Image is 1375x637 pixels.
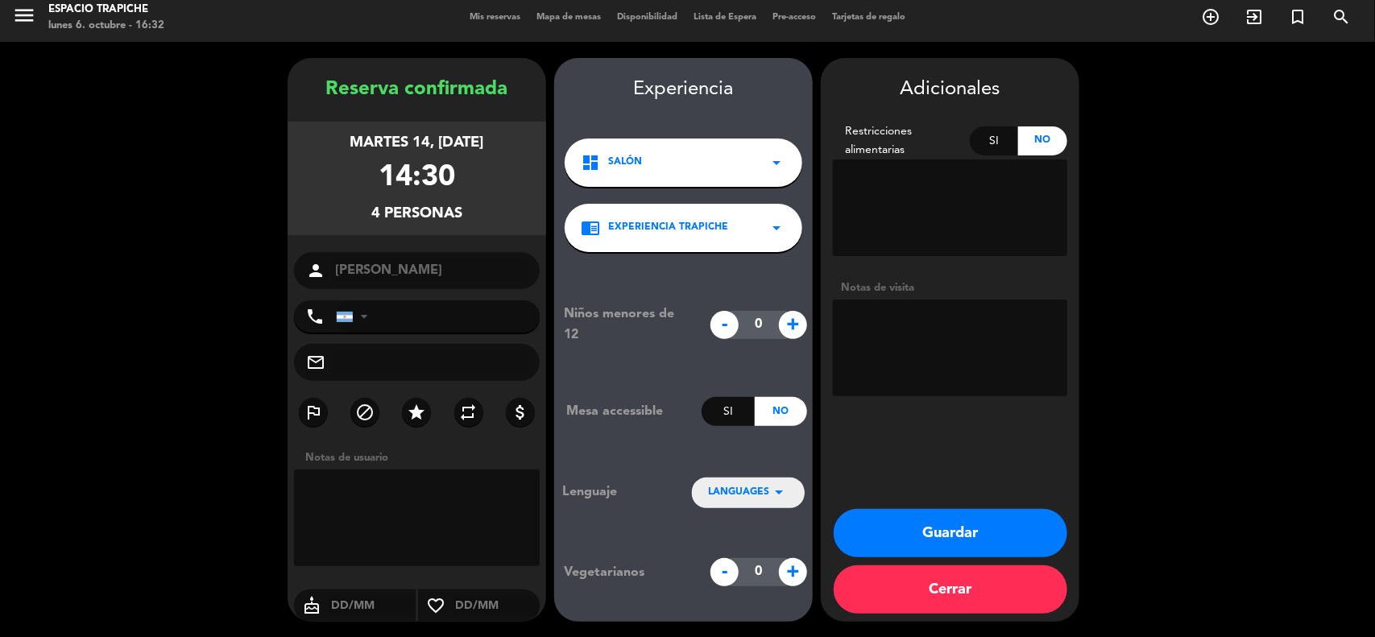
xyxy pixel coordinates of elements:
[764,13,824,22] span: Pre-acceso
[552,304,702,345] div: Niños menores de 12
[767,153,786,172] i: arrow_drop_down
[685,13,764,22] span: Lista de Espera
[288,74,546,105] div: Reserva confirmada
[306,261,325,280] i: person
[581,153,600,172] i: dashboard
[708,485,769,501] span: LANGUAGES
[552,562,702,583] div: Vegetarianos
[1245,7,1264,27] i: exit_to_app
[769,482,789,502] i: arrow_drop_down
[779,558,807,586] span: +
[767,218,786,238] i: arrow_drop_down
[710,558,739,586] span: -
[581,218,600,238] i: chrome_reader_mode
[608,155,642,171] span: SALÓN
[970,126,1019,155] div: Si
[1018,126,1067,155] div: No
[454,596,540,616] input: DD/MM
[1288,7,1307,27] i: turned_in_not
[702,397,754,426] div: Si
[554,401,702,422] div: Mesa accessible
[562,482,665,503] div: Lenguaje
[12,3,36,33] button: menu
[305,307,325,326] i: phone
[824,13,913,22] span: Tarjetas de regalo
[779,311,807,339] span: +
[459,403,478,422] i: repeat
[350,131,484,155] div: martes 14, [DATE]
[528,13,609,22] span: Mapa de mesas
[304,403,323,422] i: outlined_flag
[1332,7,1351,27] i: search
[710,311,739,339] span: -
[306,353,325,372] i: mail_outline
[12,3,36,27] i: menu
[834,565,1067,614] button: Cerrar
[48,18,164,34] div: lunes 6. octubre - 16:32
[1201,7,1220,27] i: add_circle_outline
[337,301,374,332] div: Argentina: +54
[48,2,164,18] div: Espacio Trapiche
[609,13,685,22] span: Disponibilidad
[407,403,426,422] i: star
[329,596,416,616] input: DD/MM
[608,220,728,236] span: Experiencia Trapiche
[755,397,807,426] div: No
[355,403,375,422] i: block
[297,449,546,466] div: Notas de usuario
[379,155,455,202] div: 14:30
[833,279,1067,296] div: Notas de visita
[834,509,1067,557] button: Guardar
[511,403,530,422] i: attach_money
[371,202,462,225] div: 4 personas
[554,74,813,105] div: Experiencia
[294,596,329,615] i: cake
[833,122,970,159] div: Restricciones alimentarias
[418,596,454,615] i: favorite_border
[833,74,1067,105] div: Adicionales
[462,13,528,22] span: Mis reservas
